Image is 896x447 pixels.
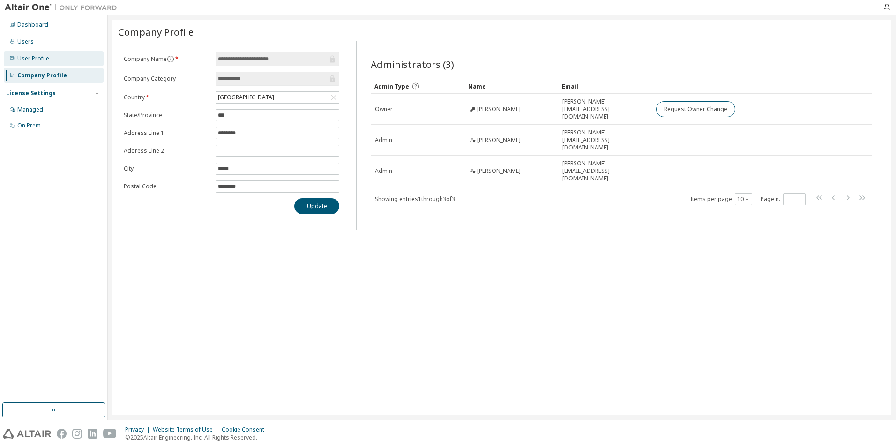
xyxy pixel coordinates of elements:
span: [PERSON_NAME] [477,167,521,175]
label: State/Province [124,112,210,119]
img: instagram.svg [72,429,82,439]
label: Address Line 2 [124,147,210,155]
button: Update [294,198,339,214]
span: [PERSON_NAME][EMAIL_ADDRESS][DOMAIN_NAME] [562,129,648,151]
img: facebook.svg [57,429,67,439]
div: [GEOGRAPHIC_DATA] [216,92,339,103]
span: Admin [375,136,392,144]
span: [PERSON_NAME] [477,136,521,144]
div: Dashboard [17,21,48,29]
span: [PERSON_NAME][EMAIL_ADDRESS][DOMAIN_NAME] [562,98,648,120]
span: Items per page [690,193,752,205]
label: Postal Code [124,183,210,190]
div: Privacy [125,426,153,433]
span: Showing entries 1 through 3 of 3 [375,195,455,203]
span: Admin Type [374,82,409,90]
img: altair_logo.svg [3,429,51,439]
div: On Prem [17,122,41,129]
label: City [124,165,210,172]
div: [GEOGRAPHIC_DATA] [217,92,276,103]
div: User Profile [17,55,49,62]
div: Managed [17,106,43,113]
div: Email [562,79,648,94]
span: [PERSON_NAME][EMAIL_ADDRESS][DOMAIN_NAME] [562,160,648,182]
span: Admin [375,167,392,175]
button: information [167,55,174,63]
div: Name [468,79,554,94]
label: Address Line 1 [124,129,210,137]
button: 10 [737,195,750,203]
span: Owner [375,105,393,113]
label: Company Name [124,55,210,63]
span: [PERSON_NAME] [477,105,521,113]
span: Administrators (3) [371,58,454,71]
img: linkedin.svg [88,429,97,439]
div: Company Profile [17,72,67,79]
span: Company Profile [118,25,194,38]
p: © 2025 Altair Engineering, Inc. All Rights Reserved. [125,433,270,441]
div: License Settings [6,89,56,97]
div: Users [17,38,34,45]
div: Cookie Consent [222,426,270,433]
div: Website Terms of Use [153,426,222,433]
img: Altair One [5,3,122,12]
img: youtube.svg [103,429,117,439]
label: Country [124,94,210,101]
button: Request Owner Change [656,101,735,117]
span: Page n. [761,193,806,205]
label: Company Category [124,75,210,82]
